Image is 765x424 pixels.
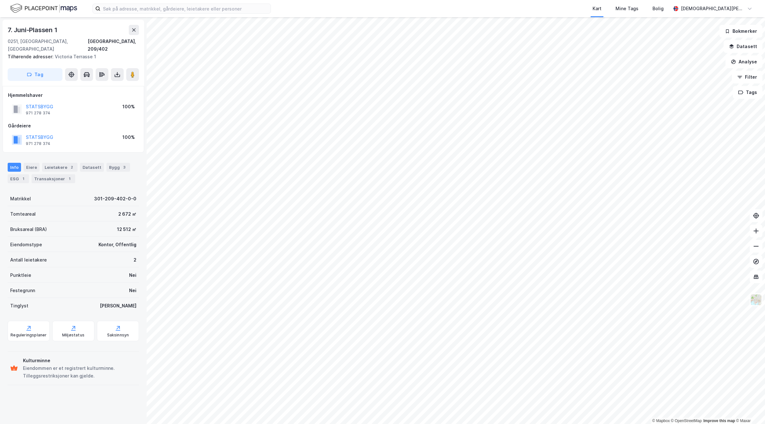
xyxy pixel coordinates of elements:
div: 2 672 ㎡ [118,210,136,218]
div: 7. Juni-Plassen 1 [8,25,59,35]
div: Eiendomstype [10,241,42,248]
div: Mine Tags [616,5,638,12]
div: ESG [8,174,29,183]
div: Kart [593,5,601,12]
div: Punktleie [10,271,31,279]
div: 12 512 ㎡ [117,226,136,233]
div: Nei [129,287,136,294]
div: Leietakere [42,163,77,172]
div: Bolig [652,5,664,12]
div: 100% [122,103,135,111]
div: 301-209-402-0-0 [94,195,136,203]
div: Eiere [24,163,40,172]
button: Filter [732,71,762,83]
div: Festegrunn [10,287,35,294]
div: 971 278 374 [26,111,50,116]
div: Kulturminne [23,357,136,364]
a: OpenStreetMap [671,419,702,423]
button: Bokmerker [719,25,762,38]
div: Bruksareal (BRA) [10,226,47,233]
button: Tags [733,86,762,99]
div: Miljøstatus [62,333,84,338]
div: 2 [69,164,75,170]
div: 971 278 374 [26,141,50,146]
div: 1 [66,176,73,182]
div: [PERSON_NAME] [100,302,136,310]
div: Hjemmelshaver [8,91,139,99]
button: Tag [8,68,62,81]
img: Z [750,294,762,306]
div: 1 [20,176,26,182]
a: Improve this map [703,419,735,423]
div: Nei [129,271,136,279]
div: [DEMOGRAPHIC_DATA][PERSON_NAME] [681,5,745,12]
div: Victoria Terrasse 1 [8,53,134,61]
img: logo.f888ab2527a4732fd821a326f86c7f29.svg [10,3,77,14]
span: Tilhørende adresser: [8,54,55,59]
div: Bygg [106,163,130,172]
button: Analyse [725,55,762,68]
div: Tinglyst [10,302,28,310]
a: Mapbox [652,419,670,423]
div: 100% [122,133,135,141]
div: 3 [121,164,127,170]
div: Gårdeiere [8,122,139,130]
div: 0251, [GEOGRAPHIC_DATA], [GEOGRAPHIC_DATA] [8,38,88,53]
div: [GEOGRAPHIC_DATA], 209/402 [88,38,139,53]
div: Tomteareal [10,210,36,218]
div: Transaksjoner [32,174,75,183]
input: Søk på adresse, matrikkel, gårdeiere, leietakere eller personer [100,4,271,13]
iframe: Chat Widget [733,393,765,424]
div: Datasett [80,163,104,172]
div: Eiendommen er et registrert kulturminne. Tilleggsrestriksjoner kan gjelde. [23,364,136,380]
div: Antall leietakere [10,256,47,264]
div: Saksinnsyn [107,333,129,338]
div: Kontor, Offentlig [98,241,136,248]
div: Reguleringsplaner [11,333,47,338]
div: Matrikkel [10,195,31,203]
div: 2 [134,256,136,264]
div: Info [8,163,21,172]
button: Datasett [724,40,762,53]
